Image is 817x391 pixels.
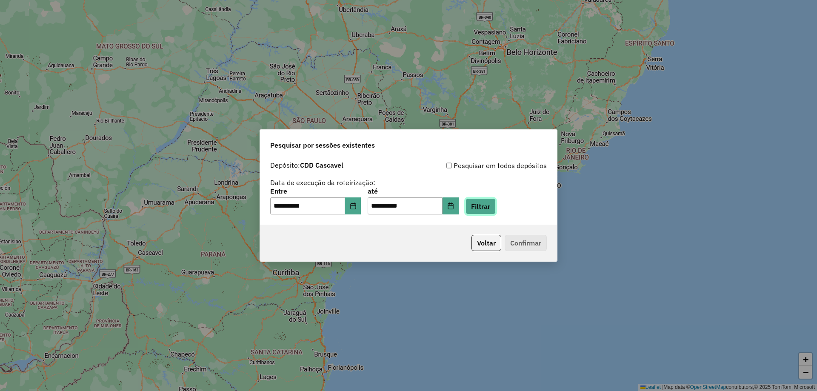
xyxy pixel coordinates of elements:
div: Pesquisar em todos depósitos [408,160,547,171]
strong: CDD Cascavel [300,161,343,169]
label: Depósito: [270,160,343,170]
button: Choose Date [345,197,361,214]
label: Data de execução da roteirização: [270,177,375,188]
label: Entre [270,186,361,196]
label: até [368,186,458,196]
button: Filtrar [466,198,496,214]
button: Voltar [471,235,501,251]
button: Choose Date [443,197,459,214]
span: Pesquisar por sessões existentes [270,140,375,150]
